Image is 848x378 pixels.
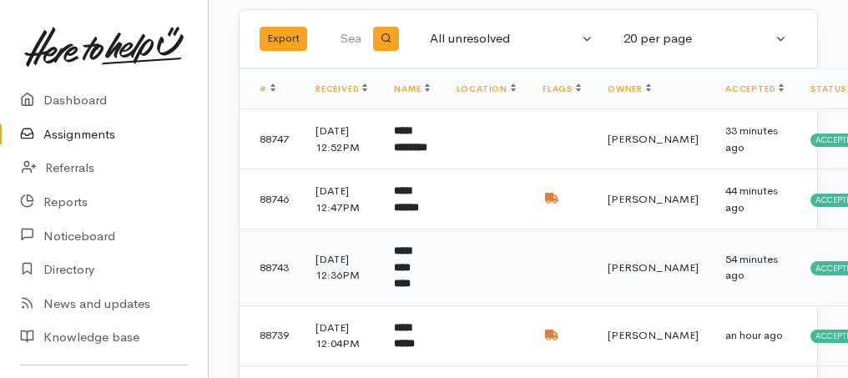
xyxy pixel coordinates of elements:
[240,305,302,365] td: 88739
[608,192,699,206] span: [PERSON_NAME]
[302,169,381,229] td: [DATE] 12:47PM
[240,169,302,229] td: 88746
[623,29,772,48] div: 20 per page
[302,109,381,169] td: [DATE] 12:52PM
[543,83,581,94] a: Flags
[608,83,651,94] a: Owner
[240,229,302,306] td: 88743
[260,83,275,94] a: #
[240,109,302,169] td: 88747
[302,229,381,306] td: [DATE] 12:36PM
[725,83,784,94] a: Accepted
[608,328,699,342] span: [PERSON_NAME]
[608,132,699,146] span: [PERSON_NAME]
[394,83,429,94] a: Name
[430,29,578,48] div: All unresolved
[725,328,783,342] time: an hour ago
[457,83,516,94] a: Location
[613,23,797,55] button: 20 per page
[315,83,367,94] a: Received
[260,27,307,51] button: Export
[340,19,364,59] input: Search
[302,305,381,365] td: [DATE] 12:04PM
[608,260,699,275] span: [PERSON_NAME]
[725,123,778,154] time: 33 minutes ago
[725,252,778,283] time: 54 minutes ago
[420,23,603,55] button: All unresolved
[725,184,778,214] time: 44 minutes ago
